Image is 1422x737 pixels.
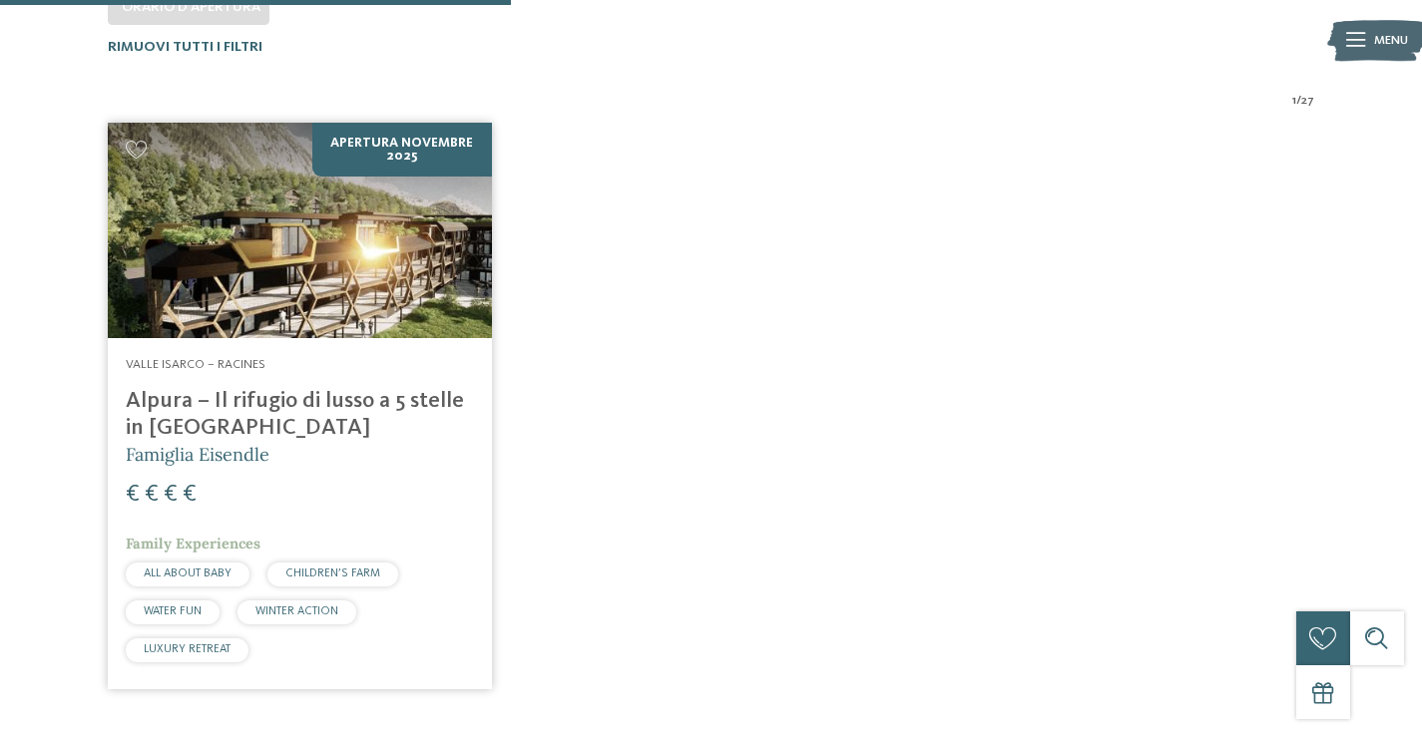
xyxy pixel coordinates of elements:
[126,483,140,507] span: €
[144,643,231,655] span: LUXURY RETREAT
[108,123,492,338] img: Cercate un hotel per famiglie? Qui troverete solo i migliori!
[1296,92,1301,110] span: /
[126,358,265,371] span: Valle Isarco – Racines
[126,388,474,442] h4: Alpura – Il rifugio di lusso a 5 stelle in [GEOGRAPHIC_DATA]
[183,483,197,507] span: €
[144,605,202,617] span: WATER FUN
[1292,92,1296,110] span: 1
[145,483,159,507] span: €
[126,443,269,466] span: Famiglia Eisendle
[108,123,492,689] a: Cercate un hotel per famiglie? Qui troverete solo i migliori! Apertura novembre 2025 Valle Isarco...
[1301,92,1314,110] span: 27
[164,483,178,507] span: €
[126,535,260,553] span: Family Experiences
[285,567,380,579] span: CHILDREN’S FARM
[108,40,262,54] span: Rimuovi tutti i filtri
[144,567,232,579] span: ALL ABOUT BABY
[255,605,338,617] span: WINTER ACTION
